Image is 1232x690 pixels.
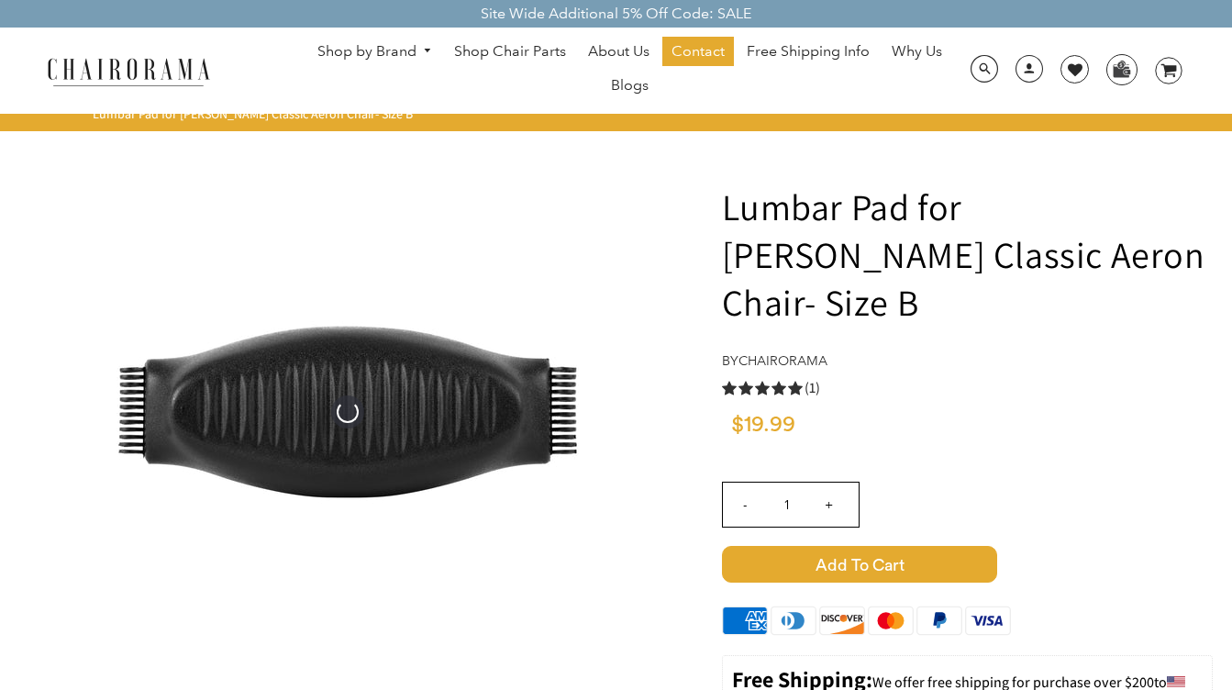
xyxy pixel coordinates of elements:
[308,38,442,66] a: Shop by Brand
[445,37,575,66] a: Shop Chair Parts
[602,71,658,100] a: Blogs
[588,42,649,61] span: About Us
[298,37,960,105] nav: DesktopNavigation
[671,42,725,61] span: Contact
[72,137,623,687] img: Lumbar Pad for Herman Miller Classic Aeron Chair- Size B - chairorama
[747,42,870,61] span: Free Shipping Info
[892,42,942,61] span: Why Us
[611,76,649,95] span: Blogs
[454,42,566,61] span: Shop Chair Parts
[723,483,767,527] input: -
[805,379,820,398] span: (1)
[722,183,1213,326] h1: Lumbar Pad for [PERSON_NAME] Classic Aeron Chair- Size B
[731,414,795,436] span: $19.99
[1107,55,1136,83] img: WhatsApp_Image_2024-07-12_at_16.23.01.webp
[37,55,220,87] img: chairorama
[882,37,951,66] a: Why Us
[579,37,659,66] a: About Us
[722,546,1213,583] button: Add to Cart
[738,352,827,369] a: chairorama
[722,378,1213,397] a: 5.0 rating (1 votes)
[72,401,623,420] a: Lumbar Pad for Herman Miller Classic Aeron Chair- Size B - chairorama
[722,353,1213,369] h4: by
[662,37,734,66] a: Contact
[722,546,997,583] span: Add to Cart
[738,37,879,66] a: Free Shipping Info
[807,483,851,527] input: +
